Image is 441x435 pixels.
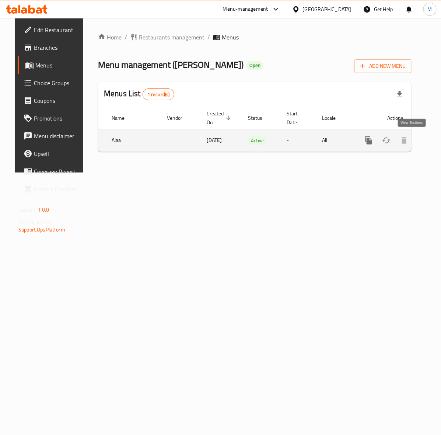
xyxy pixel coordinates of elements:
a: Promotions [18,109,88,127]
span: Choice Groups [34,79,83,87]
li: / [207,33,210,42]
span: Coupons [34,96,83,105]
span: Locale [322,114,345,122]
a: Choice Groups [18,74,88,92]
a: Home [98,33,122,42]
span: 1 record(s) [143,91,174,98]
span: Name [112,114,134,122]
span: Branches [34,43,83,52]
span: Active [248,136,267,145]
div: Menu-management [223,5,268,14]
span: Menu disclaimer [34,132,83,140]
span: M [428,5,432,13]
a: Coverage Report [18,163,88,180]
a: Grocery Checklist [18,180,88,198]
nav: breadcrumb [98,33,412,42]
th: Actions [354,107,437,129]
a: Coupons [18,92,88,109]
a: Restaurants management [130,33,204,42]
span: Upsell [34,149,83,158]
span: Created On [207,109,233,127]
a: Support.OpsPlatform [18,225,65,234]
button: Change Status [378,132,395,149]
span: Vendor [167,114,192,122]
span: Grocery Checklist [34,185,83,194]
span: Menu management ( [PERSON_NAME] ) [98,56,244,73]
span: Status [248,114,272,122]
a: Menu disclaimer [18,127,88,145]
h2: Menus List [104,88,174,100]
span: Coverage Report [34,167,83,176]
a: Branches [18,39,88,56]
div: Export file [391,86,409,103]
td: All [316,129,354,152]
div: Total records count [143,88,175,100]
span: Open [246,62,263,69]
table: enhanced table [73,107,437,152]
span: Add New Menu [360,62,406,71]
div: [GEOGRAPHIC_DATA] [303,5,351,13]
span: Start Date [287,109,307,127]
span: Promotions [34,114,83,123]
a: Upsell [18,145,88,163]
td: Alaa [106,129,161,152]
span: Get support on: [18,217,52,227]
span: Version: [18,205,36,215]
button: Delete menu [395,132,413,149]
span: Menus [35,61,83,70]
span: 1.0.0 [38,205,49,215]
span: Edit Restaurant [34,25,83,34]
td: - [281,129,316,152]
div: Open [246,61,263,70]
li: / [125,33,127,42]
button: more [360,132,378,149]
span: Restaurants management [139,33,204,42]
span: [DATE] [207,135,222,145]
button: Add New Menu [354,59,412,73]
a: Menus [18,56,88,74]
span: Menus [222,33,239,42]
a: Edit Restaurant [18,21,88,39]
